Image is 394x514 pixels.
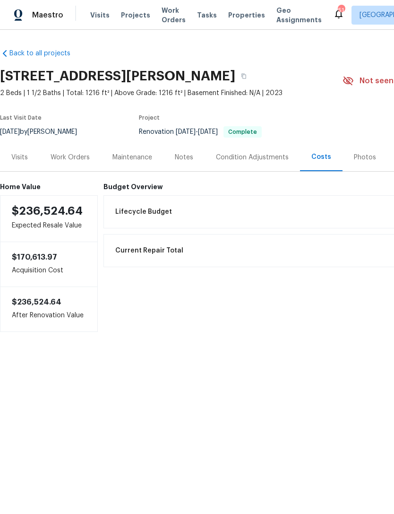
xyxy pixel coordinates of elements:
span: Projects [121,10,150,20]
span: Lifecycle Budget [115,207,172,217]
div: Visits [11,153,28,162]
div: Photos [354,153,376,162]
span: Maestro [32,10,63,20]
div: Maintenance [112,153,152,162]
div: Condition Adjustments [216,153,289,162]
span: Properties [228,10,265,20]
span: $170,613.97 [12,253,57,261]
span: Visits [90,10,110,20]
div: Costs [311,152,331,162]
div: 51 [338,6,344,15]
button: Copy Address [235,68,252,85]
span: $236,524.64 [12,205,83,217]
span: Tasks [197,12,217,18]
span: - [176,129,218,135]
span: Project [139,115,160,121]
span: Current Repair Total [115,246,183,255]
span: Renovation [139,129,262,135]
span: [DATE] [198,129,218,135]
span: Geo Assignments [276,6,322,25]
span: Complete [224,129,261,135]
div: Notes [175,153,193,162]
span: [DATE] [176,129,196,135]
span: Work Orders [162,6,186,25]
span: $236,524.64 [12,298,61,306]
div: Work Orders [51,153,90,162]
